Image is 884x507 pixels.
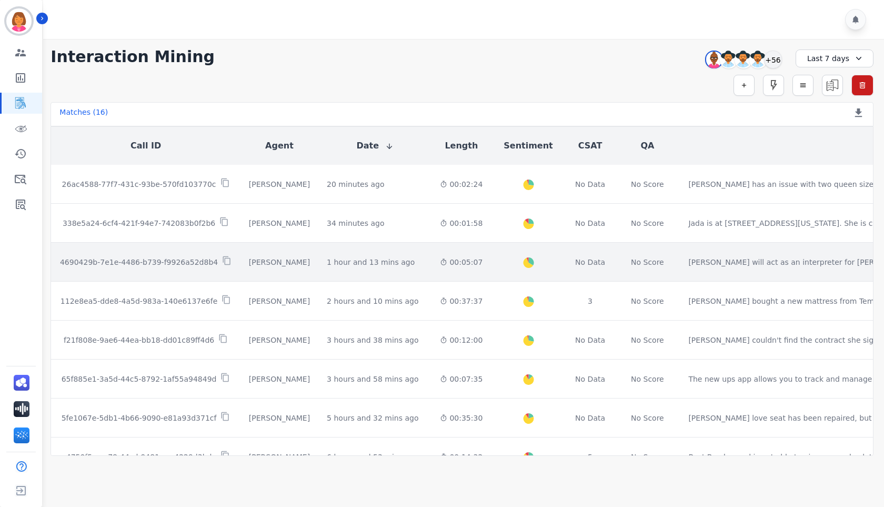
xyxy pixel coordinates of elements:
[327,296,418,306] div: 2 hours and 10 mins ago
[356,140,394,152] button: Date
[327,179,384,190] div: 20 minutes ago
[574,452,607,462] div: 5
[62,413,217,423] p: 5fe1067e-5db1-4b66-9090-e81a93d371cf
[130,140,161,152] button: Call ID
[440,296,483,306] div: 00:37:37
[327,413,418,423] div: 5 hours and 32 mins ago
[249,296,310,306] div: [PERSON_NAME]
[631,179,664,190] div: No Score
[327,452,418,462] div: 6 hours and 53 mins ago
[631,413,664,423] div: No Score
[327,257,415,267] div: 1 hour and 13 mins ago
[249,452,310,462] div: [PERSON_NAME]
[574,296,607,306] div: 3
[51,47,215,66] h1: Interaction Mining
[62,374,217,384] p: 65f885e1-3a5d-44c5-8792-1af55a94849d
[60,257,218,267] p: 4690429b-7e1e-4486-b739-f9926a52d8b4
[61,296,217,306] p: 112e8ea5-dde8-4a5d-983a-140e6137e6fe
[440,218,483,228] div: 00:01:58
[574,413,607,423] div: No Data
[64,335,214,345] p: f21f808e-9ae6-44ea-bb18-dd01c89ff4d6
[265,140,294,152] button: Agent
[440,179,483,190] div: 00:02:24
[796,49,873,67] div: Last 7 days
[578,140,602,152] button: CSAT
[440,257,483,267] div: 00:05:07
[249,218,310,228] div: [PERSON_NAME]
[249,374,310,384] div: [PERSON_NAME]
[631,296,664,306] div: No Score
[631,257,664,267] div: No Score
[574,335,607,345] div: No Data
[574,374,607,384] div: No Data
[574,218,607,228] div: No Data
[631,335,664,345] div: No Score
[327,374,418,384] div: 3 hours and 58 mins ago
[440,374,483,384] div: 00:07:35
[327,218,384,228] div: 34 minutes ago
[62,179,216,190] p: 26ac4588-77f7-431c-93be-570fd103770c
[631,374,664,384] div: No Score
[249,335,310,345] div: [PERSON_NAME]
[440,452,483,462] div: 00:14:32
[249,179,310,190] div: [PERSON_NAME]
[445,140,478,152] button: Length
[631,452,664,462] div: No Score
[764,51,782,68] div: +56
[6,8,32,34] img: Bordered avatar
[249,413,310,423] div: [PERSON_NAME]
[440,335,483,345] div: 00:12:00
[631,218,664,228] div: No Score
[62,452,216,462] p: e4750f5a-ce78-44cd-9481-ccc4229d3bda
[574,257,607,267] div: No Data
[574,179,607,190] div: No Data
[504,140,552,152] button: Sentiment
[63,218,215,228] p: 338e5a24-6cf4-421f-94e7-742083b0f2b6
[59,107,108,122] div: Matches ( 16 )
[440,413,483,423] div: 00:35:30
[640,140,654,152] button: QA
[249,257,310,267] div: [PERSON_NAME]
[327,335,418,345] div: 3 hours and 38 mins ago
